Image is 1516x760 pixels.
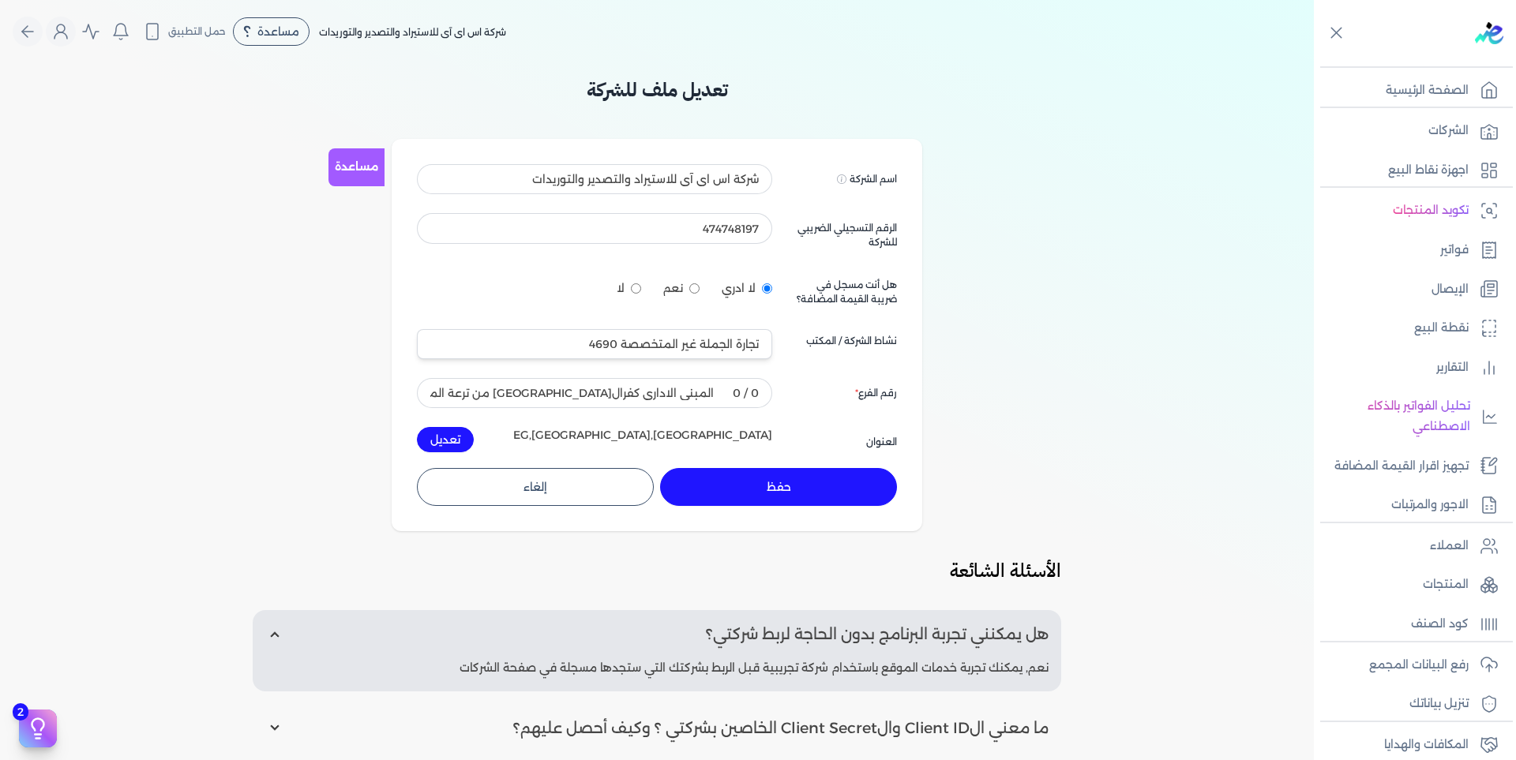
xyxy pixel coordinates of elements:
span: شركة اس اى آى للاستيراد والتصدير والتوريدات [319,26,506,38]
button: 2 [19,709,57,747]
p: الشركات [1428,121,1469,141]
p: فواتير [1440,240,1469,260]
div: مساعدة [233,17,310,46]
a: الإيصال [1314,273,1507,306]
span: مساعدة [257,26,299,37]
label: الرقم التسجيلي الضريبي للشركة [791,221,897,249]
a: الاجور والمرتبات [1314,489,1507,522]
p: كود الصنف [1411,614,1469,635]
a: الصفحة الرئيسية [1314,74,1507,107]
p: تكويد المنتجات [1393,200,1469,221]
div: EG,[GEOGRAPHIC_DATA],[GEOGRAPHIC_DATA] [513,427,772,452]
p: الصفحة الرئيسية [1386,80,1469,101]
a: مساعدة [328,148,385,186]
a: كود الصنف [1314,608,1507,641]
a: تحليل الفواتير بالذكاء الاصطناعي [1314,390,1507,443]
span: حمل التطبيق [168,24,226,39]
a: تكويد المنتجات [1314,194,1507,227]
p: العملاء [1430,536,1469,556]
span: لا [617,280,625,297]
input: رقم الفرع [417,378,772,408]
span: نعم [663,280,683,297]
input: لا ادري [762,283,772,294]
a: تجهيز اقرار القيمة المضافة [1314,450,1507,483]
p: تجهيز اقرار القيمة المضافة [1334,456,1469,477]
input: نعم [689,283,700,294]
a: تنزيل بياناتك [1314,687,1507,721]
p: رفع البيانات المجمع [1369,655,1469,676]
a: الشركات [1314,114,1507,148]
button: إلغاء [417,468,654,506]
button: حفظ [660,468,897,506]
p: التقارير [1436,358,1469,378]
a: نقطة البيع [1314,312,1507,345]
label: هل أنت مسجل في ضريبة القيمة المضافة؟ [791,278,897,306]
a: التقارير [1314,351,1507,384]
button: حمل التطبيق [139,18,230,45]
a: اجهزة نقاط البيع [1314,154,1507,187]
input: لا [631,283,641,294]
h3: الأسئلة الشائعة [253,556,1061,585]
img: logo [1475,22,1503,44]
a: المنتجات [1314,568,1507,601]
p: المنتجات [1423,575,1469,595]
label: رقم الفرع [855,386,897,400]
label: نشاط الشركة / المكتب [806,334,897,348]
p: المكافات والهدايا [1384,735,1469,755]
span: لا ادري [722,280,756,297]
p: تحليل الفواتير بالذكاء الاصطناعي [1322,396,1470,436]
p: نعم, يمكنك تجربة خدمات الموقع باستخدام شركة تجريبية قبل الربط بشركتك التي ستجدها مسجلة في صفحة ال... [460,658,1049,679]
p: تنزيل بياناتك [1409,694,1469,714]
a: رفع البيانات المجمع [1314,649,1507,682]
label: العنوان [866,435,897,449]
span: 2 [13,703,28,721]
a: فواتير [1314,234,1507,267]
input: اختار نشاط شركتك / مكتبك [417,329,772,359]
p: نقطة البيع [1414,318,1469,339]
h3: تعديل ملف للشركة [392,76,922,104]
a: العملاء [1314,530,1507,563]
p: اجهزة نقاط البيع [1388,160,1469,181]
p: الاجور والمرتبات [1391,495,1469,515]
label: اسم الشركة [850,172,897,186]
p: الإيصال [1432,279,1469,300]
button: تعديل [417,427,474,452]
